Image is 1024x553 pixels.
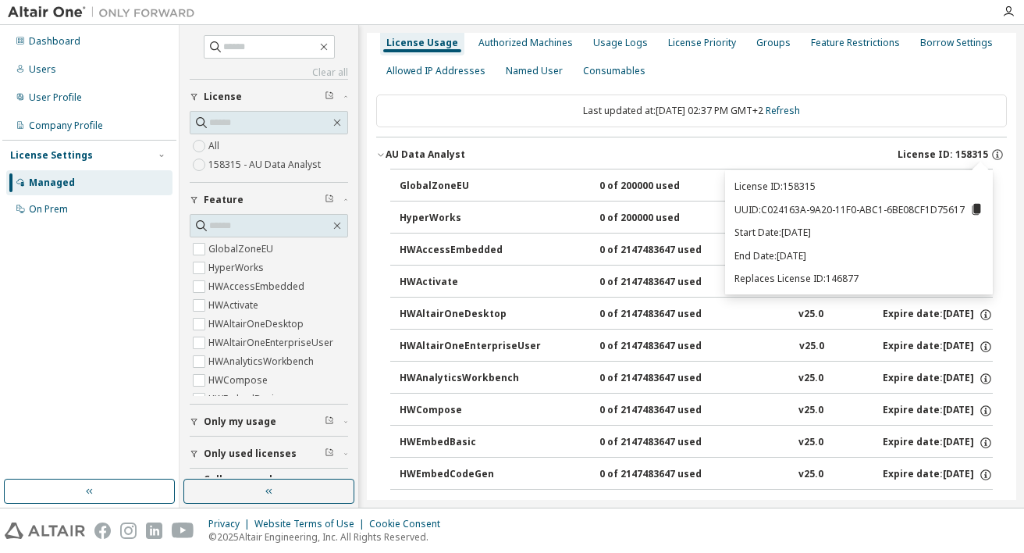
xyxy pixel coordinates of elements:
[883,340,993,354] div: Expire date: [DATE]
[400,458,993,492] button: HWEmbedCodeGen0 of 2147483647 usedv25.0Expire date:[DATE]
[208,315,307,334] label: HWAltairOneDesktop
[190,80,348,114] button: License
[190,405,348,439] button: Only my usage
[29,35,80,48] div: Dashboard
[400,394,993,428] button: HWCompose0 of 2147483647 usedv25.0Expire date:[DATE]
[204,91,242,103] span: License
[599,436,740,450] div: 0 of 2147483647 used
[208,155,324,174] label: 158315 - AU Data Analyst
[208,352,317,371] label: HWAnalyticsWorkbench
[400,276,540,290] div: HWActivate
[799,340,824,354] div: v25.0
[376,95,1007,127] div: Last updated at: [DATE] 02:37 PM GMT+2
[734,226,983,239] p: Start Date: [DATE]
[506,65,563,77] div: Named User
[798,436,823,450] div: v25.0
[766,104,800,117] a: Refresh
[811,37,900,49] div: Feature Restrictions
[400,169,993,204] button: GlobalZoneEU0 of 200000 usedv25.0Expire date:[DATE]
[599,404,740,418] div: 0 of 2147483647 used
[400,244,540,258] div: HWAccessEmbedded
[376,137,1007,172] button: AU Data AnalystLicense ID: 158315
[204,448,297,460] span: Only used licenses
[898,148,988,161] span: License ID: 158315
[400,372,540,386] div: HWAnalyticsWorkbench
[369,518,450,530] div: Cookie Consent
[734,272,983,285] p: Replaces License ID: 146877
[325,448,334,460] span: Clear filter
[208,334,336,352] label: HWAltairOneEnterpriseUser
[798,308,823,322] div: v25.0
[599,372,740,386] div: 0 of 2147483647 used
[400,362,993,396] button: HWAnalyticsWorkbench0 of 2147483647 usedv25.0Expire date:[DATE]
[798,468,823,482] div: v25.0
[386,65,485,77] div: Allowed IP Addresses
[400,426,993,460] button: HWEmbedBasic0 of 2147483647 usedv25.0Expire date:[DATE]
[883,372,993,386] div: Expire date: [DATE]
[883,436,993,450] div: Expire date: [DATE]
[254,518,369,530] div: Website Terms of Use
[208,530,450,544] p: © 2025 Altair Engineering, Inc. All Rights Reserved.
[190,183,348,217] button: Feature
[798,372,823,386] div: v25.0
[29,120,103,132] div: Company Profile
[583,65,645,77] div: Consumables
[208,137,222,155] label: All
[146,523,162,539] img: linkedin.svg
[400,298,993,332] button: HWAltairOneDesktop0 of 2147483647 usedv25.0Expire date:[DATE]
[478,37,573,49] div: Authorized Machines
[204,473,325,498] span: Collapse on share string
[400,266,993,300] button: HWActivate0 of 2147483647 usedv25.0Expire date:[DATE]
[120,523,137,539] img: instagram.svg
[400,490,993,524] button: HWEmbedSimulation0 of 2147483647 usedv25.0Expire date:[DATE]
[599,340,740,354] div: 0 of 2147483647 used
[325,416,334,428] span: Clear filter
[756,37,791,49] div: Groups
[208,259,267,277] label: HyperWorks
[593,37,648,49] div: Usage Logs
[386,148,465,161] div: AU Data Analyst
[400,340,541,354] div: HWAltairOneEnterpriseUser
[400,308,540,322] div: HWAltairOneDesktop
[400,202,993,236] button: HyperWorks0 of 200000 usedv25.0Expire date:[DATE]
[599,212,740,226] div: 0 of 200000 used
[29,177,75,189] div: Managed
[208,390,282,409] label: HWEmbedBasic
[400,212,540,226] div: HyperWorks
[599,468,740,482] div: 0 of 2147483647 used
[734,180,983,193] p: License ID: 158315
[400,330,993,364] button: HWAltairOneEnterpriseUser0 of 2147483647 usedv25.0Expire date:[DATE]
[599,308,740,322] div: 0 of 2147483647 used
[208,240,276,259] label: GlobalZoneEU
[400,436,540,450] div: HWEmbedBasic
[208,277,308,296] label: HWAccessEmbedded
[94,523,111,539] img: facebook.svg
[29,91,82,104] div: User Profile
[5,523,85,539] img: altair_logo.svg
[734,202,983,216] p: UUID: C024163A-9A20-11F0-ABC1-6BE08CF1D75617
[190,66,348,79] a: Clear all
[920,37,993,49] div: Borrow Settings
[599,276,740,290] div: 0 of 2147483647 used
[599,180,740,194] div: 0 of 200000 used
[734,249,983,262] p: End Date: [DATE]
[172,523,194,539] img: youtube.svg
[208,518,254,530] div: Privacy
[883,308,993,322] div: Expire date: [DATE]
[325,91,334,103] span: Clear filter
[400,234,993,268] button: HWAccessEmbedded0 of 2147483647 usedv25.0Expire date:[DATE]
[208,296,261,315] label: HWActivate
[400,468,540,482] div: HWEmbedCodeGen
[883,468,993,482] div: Expire date: [DATE]
[400,404,540,418] div: HWCompose
[190,437,348,471] button: Only used licenses
[204,194,244,206] span: Feature
[204,416,276,428] span: Only my usage
[599,244,740,258] div: 0 of 2147483647 used
[883,404,993,418] div: Expire date: [DATE]
[798,404,823,418] div: v25.0
[325,194,334,206] span: Clear filter
[400,180,540,194] div: GlobalZoneEU
[208,371,271,390] label: HWCompose
[668,37,736,49] div: License Priority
